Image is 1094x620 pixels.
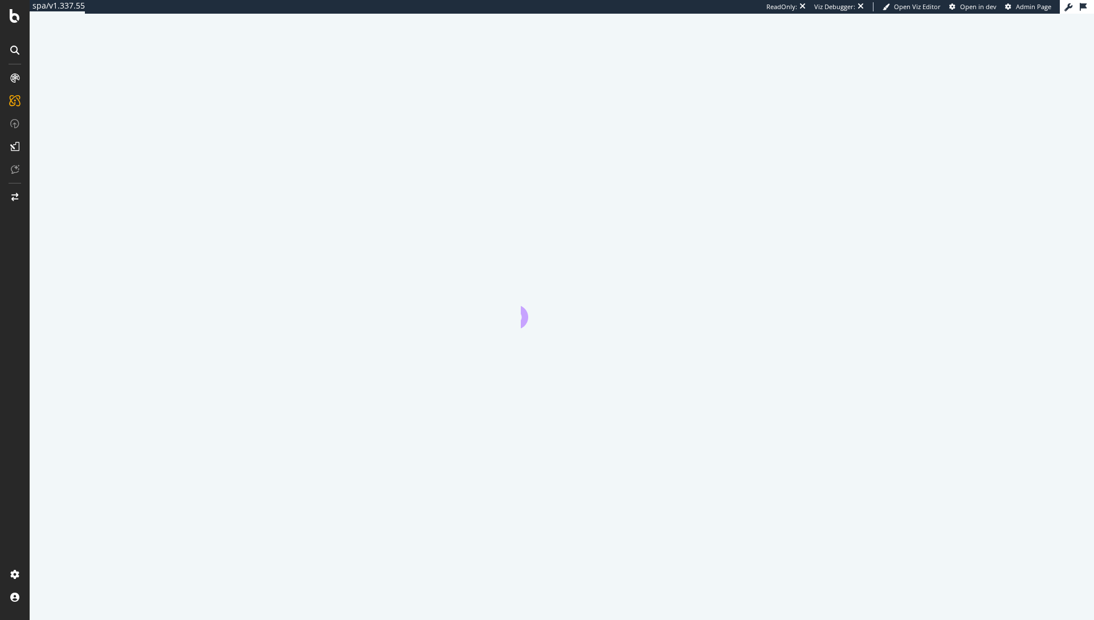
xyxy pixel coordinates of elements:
[949,2,997,11] a: Open in dev
[521,287,603,328] div: animation
[1005,2,1051,11] a: Admin Page
[894,2,941,11] span: Open Viz Editor
[814,2,855,11] div: Viz Debugger:
[766,2,797,11] div: ReadOnly:
[1016,2,1051,11] span: Admin Page
[960,2,997,11] span: Open in dev
[883,2,941,11] a: Open Viz Editor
